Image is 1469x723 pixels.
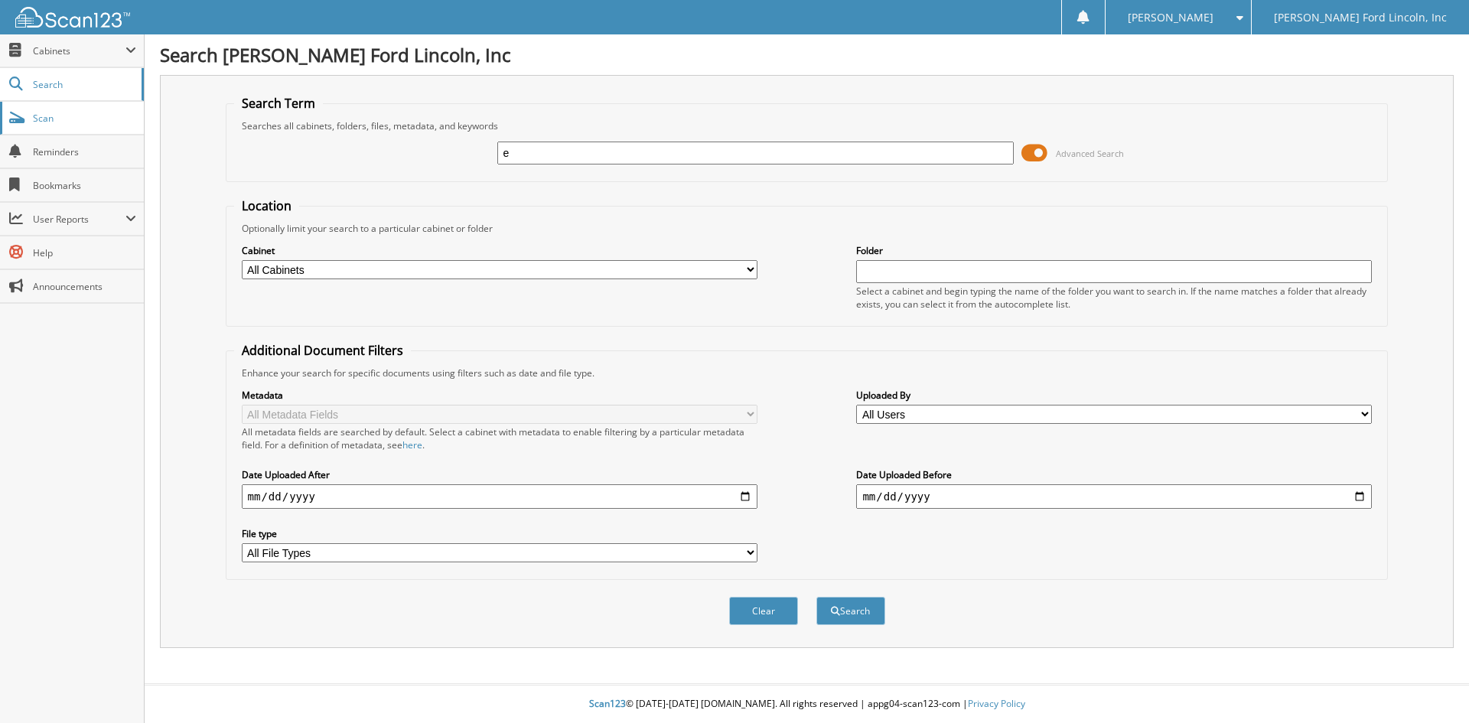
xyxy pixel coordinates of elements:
[856,468,1372,481] label: Date Uploaded Before
[33,280,136,293] span: Announcements
[856,285,1372,311] div: Select a cabinet and begin typing the name of the folder you want to search in. If the name match...
[816,597,885,625] button: Search
[33,179,136,192] span: Bookmarks
[1392,650,1469,723] iframe: Chat Widget
[242,425,757,451] div: All metadata fields are searched by default. Select a cabinet with metadata to enable filtering b...
[234,197,299,214] legend: Location
[234,366,1380,379] div: Enhance your search for specific documents using filters such as date and file type.
[160,42,1454,67] h1: Search [PERSON_NAME] Ford Lincoln, Inc
[242,484,757,509] input: start
[242,468,757,481] label: Date Uploaded After
[234,95,323,112] legend: Search Term
[402,438,422,451] a: here
[33,112,136,125] span: Scan
[33,145,136,158] span: Reminders
[33,78,134,91] span: Search
[234,342,411,359] legend: Additional Document Filters
[15,7,130,28] img: scan123-logo-white.svg
[33,246,136,259] span: Help
[234,119,1380,132] div: Searches all cabinets, folders, files, metadata, and keywords
[856,484,1372,509] input: end
[1056,148,1124,159] span: Advanced Search
[856,389,1372,402] label: Uploaded By
[242,527,757,540] label: File type
[33,44,125,57] span: Cabinets
[729,597,798,625] button: Clear
[1274,13,1447,22] span: [PERSON_NAME] Ford Lincoln, Inc
[145,686,1469,723] div: © [DATE]-[DATE] [DOMAIN_NAME]. All rights reserved | appg04-scan123-com |
[856,244,1372,257] label: Folder
[33,213,125,226] span: User Reports
[242,244,757,257] label: Cabinet
[234,222,1380,235] div: Optionally limit your search to a particular cabinet or folder
[968,697,1025,710] a: Privacy Policy
[1128,13,1213,22] span: [PERSON_NAME]
[589,697,626,710] span: Scan123
[242,389,757,402] label: Metadata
